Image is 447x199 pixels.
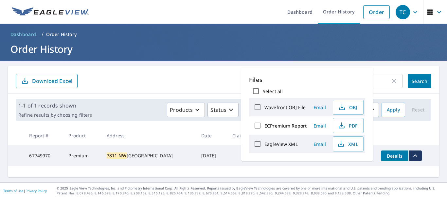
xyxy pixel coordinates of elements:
th: Product [63,126,101,145]
span: OBJ [337,103,358,111]
label: ECPremium Report [264,123,307,129]
td: 67749970 [24,145,63,166]
td: [DATE] [196,145,227,166]
span: Apply [387,106,400,114]
button: detailsBtn-67749970 [381,150,408,161]
img: EV Logo [12,7,89,17]
div: [GEOGRAPHIC_DATA] [107,152,191,159]
span: Dashboard [10,31,36,38]
p: Files [249,75,365,84]
button: filesDropdownBtn-67749970 [408,150,422,161]
button: PDF [333,118,364,133]
p: © 2025 Eagle View Technologies, Inc. and Pictometry International Corp. All Rights Reserved. Repo... [57,186,444,196]
div: TC [396,5,410,19]
p: Status [210,106,226,114]
th: Date [196,126,227,145]
button: Apply [382,103,405,117]
label: EagleView XML [264,141,298,147]
a: Terms of Use [3,189,24,193]
span: Email [312,141,328,147]
span: Email [312,104,328,110]
button: Email [309,121,330,131]
a: Dashboard [8,29,39,40]
p: Order History [46,31,77,38]
mark: 7811 NW [107,152,127,159]
th: Address [101,126,196,145]
button: OBJ [333,100,364,115]
td: Premium [63,145,101,166]
p: Download Excel [32,77,72,85]
nav: breadcrumb [8,29,439,40]
th: Claim ID [227,126,263,145]
label: Select all [263,88,283,94]
th: Report # [24,126,63,145]
p: Products [170,106,193,114]
span: PDF [337,122,358,129]
button: Email [309,139,330,149]
p: 1-1 of 1 records shown [18,102,92,109]
button: Download Excel [16,74,78,88]
a: Order [363,5,390,19]
a: Privacy Policy [26,189,47,193]
p: | [3,189,47,193]
span: Search [413,78,426,84]
span: Email [312,123,328,129]
button: Products [167,103,205,117]
h1: Order History [8,42,439,56]
span: Details [385,153,404,159]
button: XML [333,136,364,151]
li: / [42,30,44,38]
button: Status [207,103,239,117]
label: Wavefront OBJ File [264,104,306,110]
span: XML [337,140,358,148]
button: Search [408,74,431,88]
p: Refine results by choosing filters [18,112,92,118]
button: Email [309,102,330,112]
